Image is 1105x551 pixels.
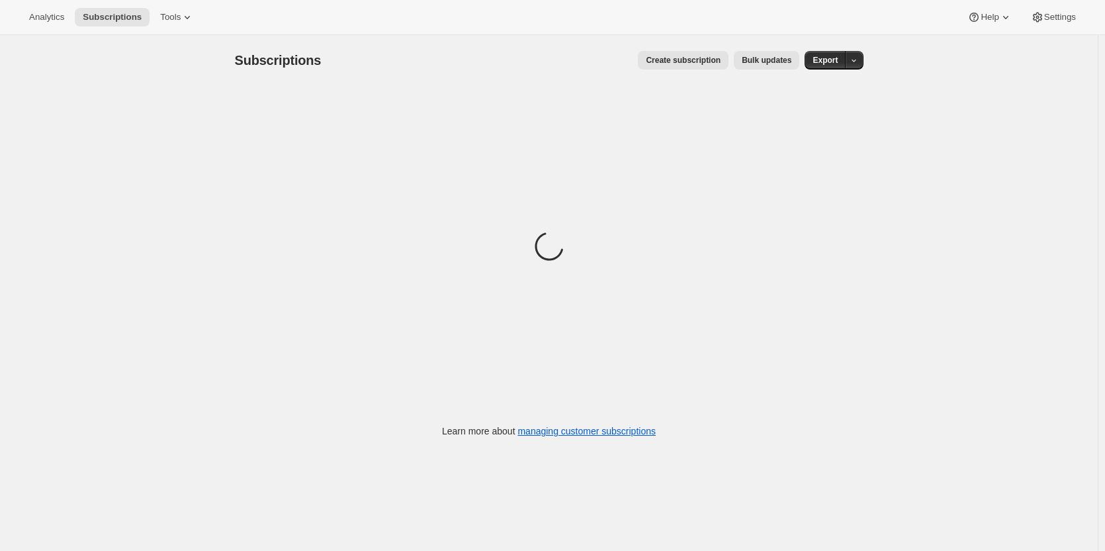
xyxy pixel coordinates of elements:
[638,51,729,70] button: Create subscription
[75,8,150,26] button: Subscriptions
[442,425,656,438] p: Learn more about
[959,8,1020,26] button: Help
[981,12,998,23] span: Help
[1023,8,1084,26] button: Settings
[813,55,838,66] span: Export
[646,55,721,66] span: Create subscription
[734,51,799,70] button: Bulk updates
[29,12,64,23] span: Analytics
[1044,12,1076,23] span: Settings
[160,12,181,23] span: Tools
[235,53,322,68] span: Subscriptions
[517,426,656,436] a: managing customer subscriptions
[83,12,142,23] span: Subscriptions
[21,8,72,26] button: Analytics
[742,55,791,66] span: Bulk updates
[152,8,202,26] button: Tools
[805,51,846,70] button: Export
